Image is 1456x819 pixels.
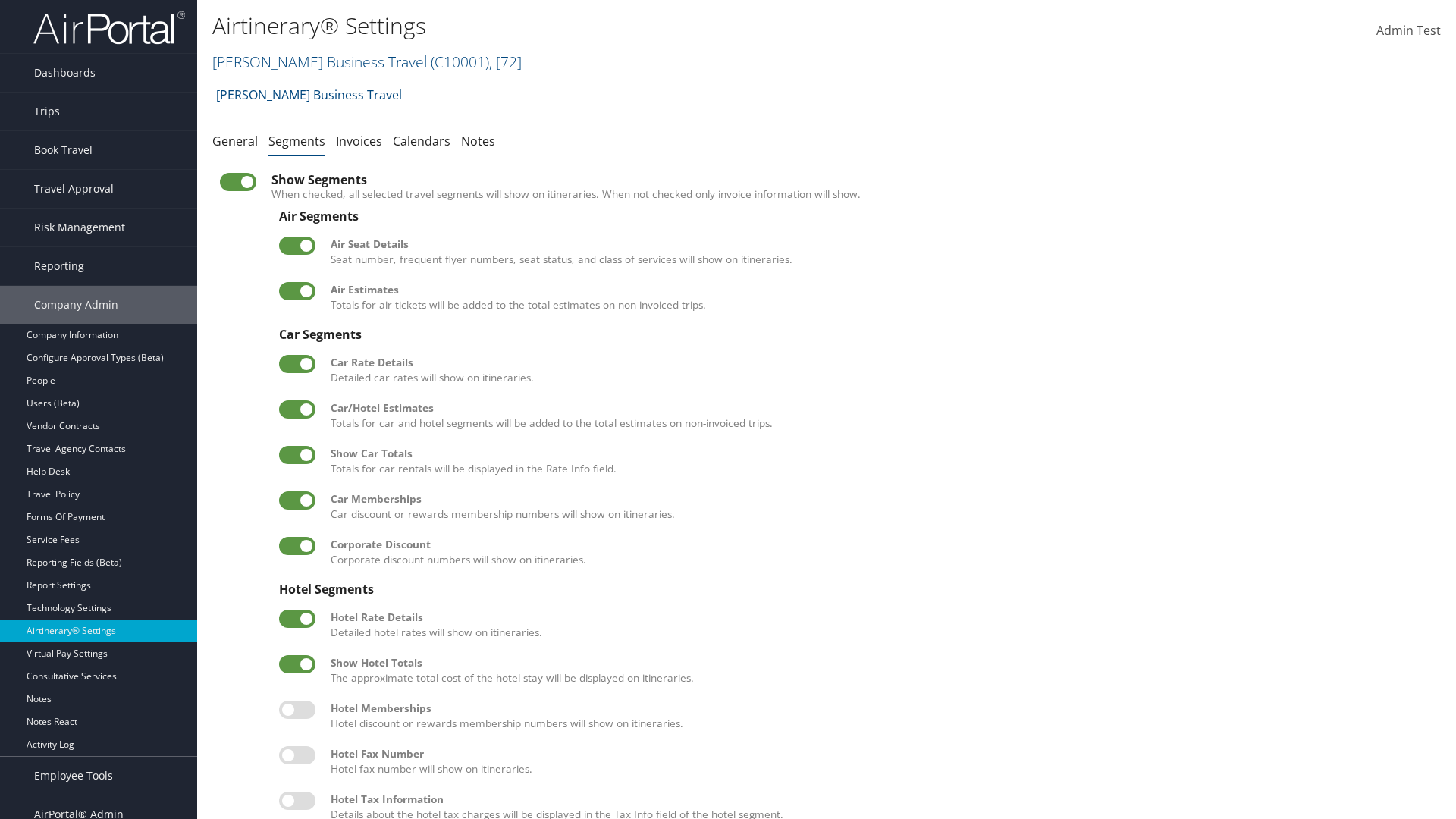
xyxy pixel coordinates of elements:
[331,282,1426,297] div: Air Estimates
[34,170,114,208] span: Travel Approval
[331,237,1426,268] label: Seat number, frequent flyer numbers, seat status, and class of services will show on itineraries.
[34,286,118,324] span: Company Admin
[331,446,1426,461] div: Show Car Totals
[331,655,1426,686] label: The approximate total cost of the hotel stay will be displayed on itineraries.
[34,54,96,92] span: Dashboards
[331,746,1426,777] label: Hotel fax number will show on itineraries.
[489,52,522,72] span: , [ 72 ]
[271,187,1433,202] label: When checked, all selected travel segments will show on itineraries. When not checked only invoic...
[1376,22,1441,39] span: Admin Test
[331,655,1426,670] div: Show Hotel Totals
[331,701,1426,732] label: Hotel discount or rewards membership numbers will show on itineraries.
[331,610,1426,641] label: Detailed hotel rates will show on itineraries.
[279,328,1426,341] div: Car Segments
[268,133,325,149] a: Segments
[34,757,113,795] span: Employee Tools
[336,133,382,149] a: Invoices
[1376,8,1441,55] a: Admin Test
[331,537,1426,552] div: Corporate Discount
[331,400,1426,431] label: Totals for car and hotel segments will be added to the total estimates on non-invoiced trips.
[331,746,1426,761] div: Hotel Fax Number
[212,133,258,149] a: General
[331,282,1426,313] label: Totals for air tickets will be added to the total estimates on non-invoiced trips.
[34,131,93,169] span: Book Travel
[34,209,125,246] span: Risk Management
[331,792,1426,807] div: Hotel Tax Information
[331,355,1426,386] label: Detailed car rates will show on itineraries.
[34,93,60,130] span: Trips
[279,582,1426,596] div: Hotel Segments
[331,701,1426,716] div: Hotel Memberships
[212,10,1031,42] h1: Airtinerary® Settings
[393,133,450,149] a: Calendars
[431,52,489,72] span: ( C10001 )
[331,610,1426,625] div: Hotel Rate Details
[216,80,402,110] a: [PERSON_NAME] Business Travel
[331,400,1426,416] div: Car/Hotel Estimates
[212,52,522,72] a: [PERSON_NAME] Business Travel
[331,491,1426,522] label: Car discount or rewards membership numbers will show on itineraries.
[331,237,1426,252] div: Air Seat Details
[34,247,84,285] span: Reporting
[461,133,495,149] a: Notes
[271,173,1433,187] div: Show Segments
[331,446,1426,477] label: Totals for car rentals will be displayed in the Rate Info field.
[331,537,1426,568] label: Corporate discount numbers will show on itineraries.
[331,491,1426,507] div: Car Memberships
[279,209,1426,223] div: Air Segments
[331,355,1426,370] div: Car Rate Details
[33,10,185,45] img: airportal-logo.png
